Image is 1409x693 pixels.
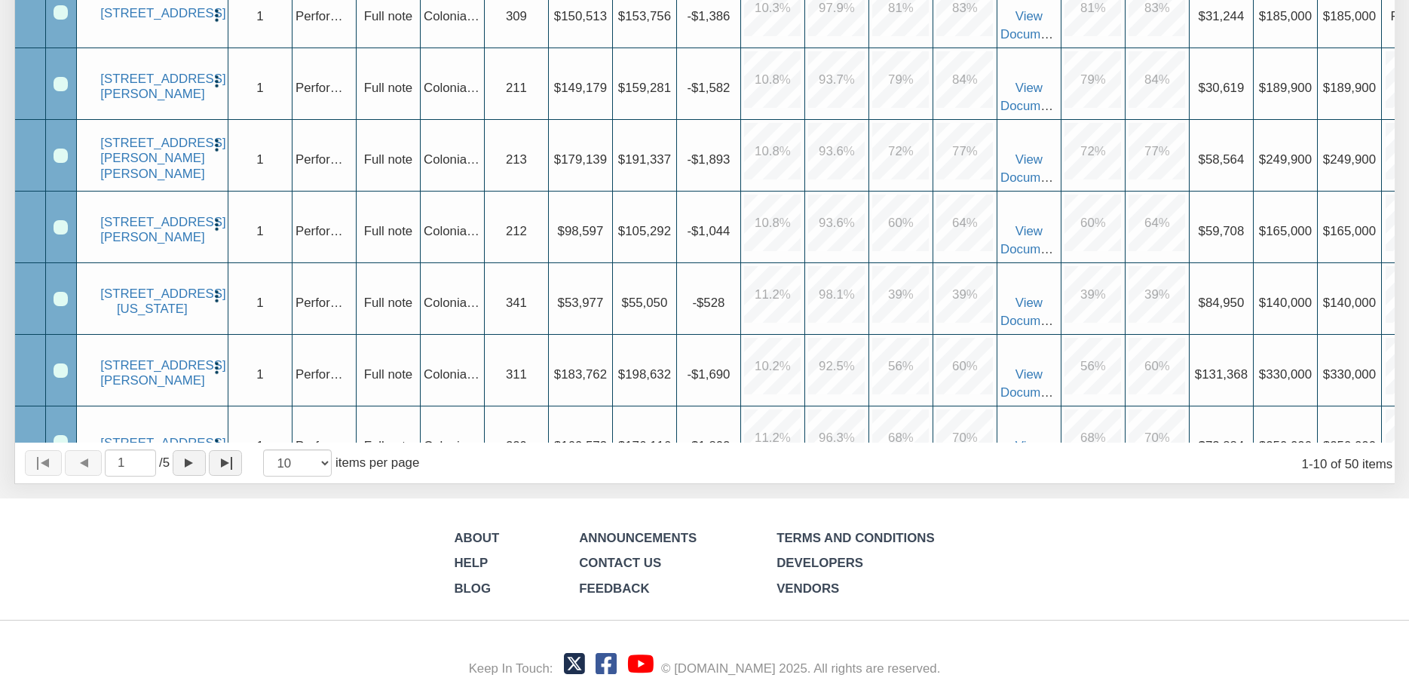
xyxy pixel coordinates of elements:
[454,581,491,596] a: Blog
[1199,152,1245,167] span: $58,564
[776,581,839,596] a: Vendors
[54,435,68,449] div: Row 8, Row Selection Checkbox
[1199,296,1245,310] span: $84,950
[209,358,225,376] button: Press to open the note menu
[687,439,730,453] span: -$1,802
[25,450,62,476] button: Page to first
[100,358,204,388] a: 2912 Georgie Ave, Bryan, TX, 77803
[159,455,163,470] abbr: of
[105,449,156,477] input: Selected page
[209,6,225,24] button: Press to open the note menu
[506,9,527,23] span: 309
[1000,439,1064,471] a: View Documents
[100,287,204,317] a: 5012 Washington Street, Westpoint, IN, 47992
[744,338,801,394] div: 10.2%
[100,436,204,451] a: 1501 E 27th St, Bryan, TX, 77803
[618,152,671,167] span: $191,337
[1323,81,1376,95] span: $189,900
[54,5,68,20] div: Row 2, Row Selection Checkbox
[1323,9,1376,23] span: $185,000
[1199,9,1245,23] span: $31,244
[364,367,412,382] span: Full note
[1129,51,1185,108] div: 84.0%
[808,338,865,394] div: 92.5%
[558,224,604,238] span: $98,597
[1259,439,1312,453] span: $250,000
[687,81,730,95] span: -$1,582
[424,224,588,238] span: Colonial Funding Group, LLC
[506,224,527,238] span: 212
[1323,367,1376,382] span: $330,000
[872,409,929,466] div: 68.0%
[296,367,357,382] span: Performing
[364,81,412,95] span: Full note
[209,360,225,376] img: cell-menu.png
[256,152,263,167] span: 1
[424,81,588,95] span: Colonial Funding Group, LLC
[936,409,993,466] div: 70.0%
[100,136,204,182] a: 1709 Gaiser Drive, Seymour, IN, 47274
[1195,367,1248,382] span: $131,368
[872,123,929,179] div: 72.0%
[744,195,801,251] div: 10.8%
[506,81,527,95] span: 211
[296,81,357,95] span: Performing
[364,152,412,167] span: Full note
[554,439,607,453] span: $169,573
[618,9,671,23] span: $153,756
[1323,152,1376,167] span: $249,900
[424,296,588,310] span: Colonial Funding Group, LLC
[1000,367,1064,400] a: View Documents
[1129,266,1185,323] div: 39.0%
[209,72,225,90] button: Press to open the note menu
[424,152,588,167] span: Colonial Funding Group, LLC
[1323,296,1376,310] span: $140,000
[424,439,588,453] span: Colonial Funding Group, LLC
[1129,409,1185,466] div: 70.0%
[100,215,204,245] a: 14601 Hollowell Road, Albany, IN, 47320
[100,72,204,102] a: 701 Ash St, Seymour, IN, 47274
[1199,439,1245,453] span: $73,884
[554,81,607,95] span: $149,179
[296,152,357,167] span: Performing
[1259,152,1312,167] span: $249,900
[622,296,668,310] span: $55,050
[209,8,225,23] img: cell-menu.png
[256,224,263,238] span: 1
[687,152,730,167] span: -$1,893
[872,266,929,323] div: 39.0%
[1129,338,1185,394] div: 60.0%
[687,9,730,23] span: -$1,386
[1064,409,1121,466] div: 68.0%
[936,195,993,251] div: 64.0%
[296,9,357,23] span: Performing
[872,338,929,394] div: 56.0%
[209,136,225,154] button: Press to open the note menu
[744,266,801,323] div: 11.2%
[454,531,499,545] a: About
[209,289,225,305] img: cell-menu.png
[872,51,929,108] div: 79.0%
[1309,457,1313,471] abbr: through
[1064,195,1121,251] div: 60.0%
[1259,81,1312,95] span: $189,900
[558,296,604,310] span: $53,977
[506,439,527,453] span: 229
[936,338,993,394] div: 60.0%
[256,296,263,310] span: 1
[1323,224,1376,238] span: $165,000
[1302,457,1393,471] span: 1 10 of 50 items
[1064,338,1121,394] div: 56.0%
[618,81,671,95] span: $159,281
[173,450,206,476] button: Page forward
[209,436,225,454] button: Press to open the note menu
[100,6,204,21] a: 712 Ave M, S. Houston, TX, 77587
[808,195,865,251] div: 93.6%
[1129,123,1185,179] div: 77.0%
[364,439,412,453] span: Full note
[687,367,730,382] span: -$1,690
[256,81,263,95] span: 1
[744,123,801,179] div: 10.8%
[364,296,412,310] span: Full note
[209,74,225,90] img: cell-menu.png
